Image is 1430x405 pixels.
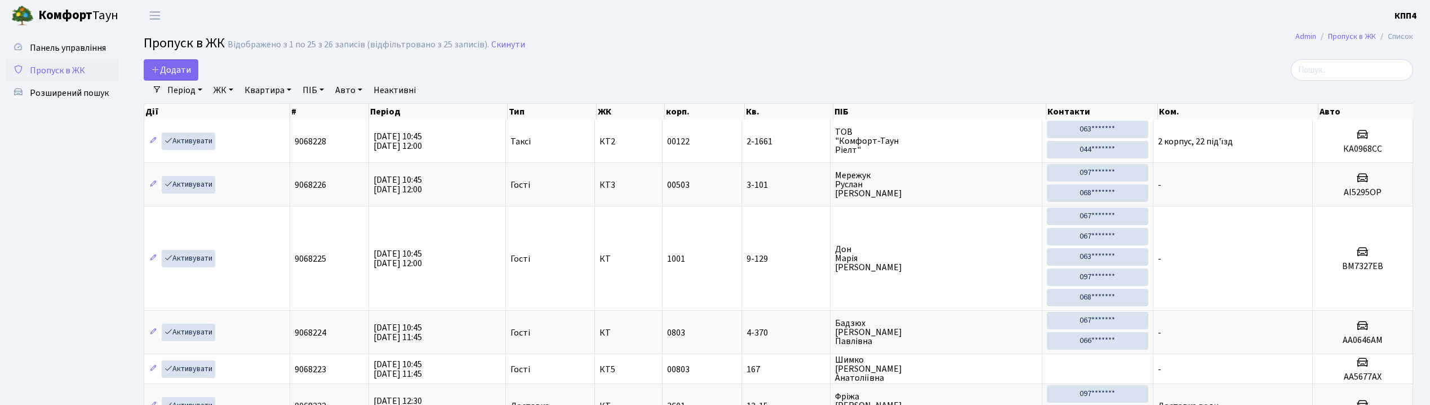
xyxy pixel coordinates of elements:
[510,328,530,337] span: Гості
[491,39,525,50] a: Скинути
[1158,327,1161,339] span: -
[290,104,369,120] th: #
[835,127,1037,155] span: ТОВ "Комфорт-Таун Ріелт"
[667,179,690,191] span: 00503
[374,322,422,344] span: [DATE] 10:45 [DATE] 11:45
[374,248,422,270] span: [DATE] 10:45 [DATE] 12:00
[144,59,198,81] a: Додати
[374,174,422,196] span: [DATE] 10:45 [DATE] 12:00
[745,104,833,120] th: Кв.
[30,87,109,99] span: Розширений пошук
[599,365,658,374] span: КТ5
[162,360,215,378] a: Активувати
[833,104,1046,120] th: ПІБ
[599,328,658,337] span: КТ
[1158,135,1233,148] span: 2 корпус, 22 під'їзд
[30,42,106,54] span: Панель управління
[11,5,34,27] img: logo.png
[667,253,685,265] span: 1001
[1317,261,1408,272] h5: BM7327EB
[747,181,825,190] span: 3-101
[30,64,85,77] span: Пропуск в ЖК
[1295,30,1316,42] a: Admin
[162,176,215,193] a: Активувати
[240,81,296,100] a: Квартира
[369,81,420,100] a: Неактивні
[1317,335,1408,346] h5: АА0646АМ
[510,254,530,263] span: Гості
[295,135,326,148] span: 9068228
[1291,59,1413,81] input: Пошук...
[1158,104,1318,120] th: Ком.
[665,104,745,120] th: корп.
[747,365,825,374] span: 167
[144,104,290,120] th: Дії
[747,328,825,337] span: 4-370
[331,81,367,100] a: Авто
[510,137,531,146] span: Таксі
[374,358,422,380] span: [DATE] 10:45 [DATE] 11:45
[162,133,215,150] a: Активувати
[1317,144,1408,155] h5: КА0968СС
[510,365,530,374] span: Гості
[295,327,326,339] span: 9068224
[835,355,1037,382] span: Шимко [PERSON_NAME] Анатоліївна
[1395,9,1416,23] a: КПП4
[747,137,825,146] span: 2-1661
[295,179,326,191] span: 9068226
[6,59,118,82] a: Пропуск в ЖК
[599,254,658,263] span: КТ
[38,6,92,24] b: Комфорт
[1328,30,1376,42] a: Пропуск в ЖК
[835,319,1037,346] span: Бадзюх [PERSON_NAME] Павлівна
[228,39,489,50] div: Відображено з 1 по 25 з 26 записів (відфільтровано з 25 записів).
[209,81,238,100] a: ЖК
[1317,372,1408,382] h5: АА5677АХ
[374,130,422,152] span: [DATE] 10:45 [DATE] 12:00
[667,363,690,376] span: 00803
[295,363,326,376] span: 9068223
[1395,10,1416,22] b: КПП4
[6,37,118,59] a: Панель управління
[369,104,507,120] th: Період
[667,135,690,148] span: 00122
[597,104,665,120] th: ЖК
[599,181,658,190] span: КТ3
[835,171,1037,198] span: Мережук Руслан [PERSON_NAME]
[1278,25,1430,49] nav: breadcrumb
[1376,30,1413,43] li: Список
[162,250,215,267] a: Активувати
[141,6,169,25] button: Переключити навігацію
[510,181,530,190] span: Гості
[667,327,685,339] span: 0803
[1318,104,1414,120] th: Авто
[151,64,191,76] span: Додати
[508,104,597,120] th: Тип
[6,82,118,104] a: Розширений пошук
[747,254,825,263] span: 9-129
[295,253,326,265] span: 9068225
[38,6,118,25] span: Таун
[1317,187,1408,198] h5: AI5295OP
[298,81,328,100] a: ПІБ
[1046,104,1158,120] th: Контакти
[1158,253,1161,265] span: -
[1158,179,1161,191] span: -
[144,33,225,53] span: Пропуск в ЖК
[835,245,1037,272] span: Дон Марія [PERSON_NAME]
[163,81,207,100] a: Період
[1158,363,1161,376] span: -
[599,137,658,146] span: КТ2
[162,324,215,341] a: Активувати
